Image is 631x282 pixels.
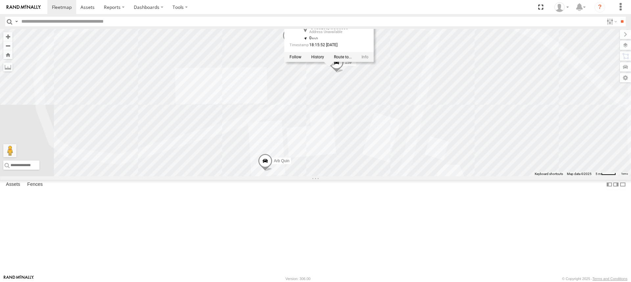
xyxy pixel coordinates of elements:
label: Measure [3,62,12,72]
label: Assets [3,180,23,189]
button: Zoom Home [3,50,12,59]
label: Search Filter Options [604,17,618,26]
img: rand-logo.svg [7,5,41,10]
button: Zoom in [3,32,12,41]
span: Arb Quin [274,159,289,163]
span: 159 [345,60,352,65]
span: Map data ©2025 [567,172,592,176]
label: Fences [24,180,46,189]
div: Version: 306.00 [286,277,311,281]
label: Route To Location [334,55,352,59]
button: Drag Pegman onto the map to open Street View [3,144,16,157]
label: Dock Summary Table to the Right [613,180,619,189]
a: Terms and Conditions [593,277,627,281]
label: Search Query [14,17,19,26]
button: Keyboard shortcuts [535,172,563,176]
label: View Asset History [311,55,324,59]
a: Visit our Website [4,275,34,282]
a: Terms (opens in new tab) [621,173,628,175]
button: Map Scale: 5 m per 41 pixels [594,172,618,176]
label: Hide Summary Table [619,180,626,189]
div: Amin Vahidinezhad [552,2,571,12]
label: Dock Summary Table to the Left [606,180,613,189]
a: View Asset Details [362,55,368,59]
div: © Copyright 2025 - [562,277,627,281]
label: Realtime tracking of Asset [290,55,301,59]
label: Map Settings [620,73,631,82]
span: 0 [309,36,318,40]
button: Zoom out [3,41,12,50]
div: Date/time of location update [290,43,355,48]
span: 5 m [596,172,601,176]
div: , [309,26,355,34]
i: ? [595,2,605,12]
